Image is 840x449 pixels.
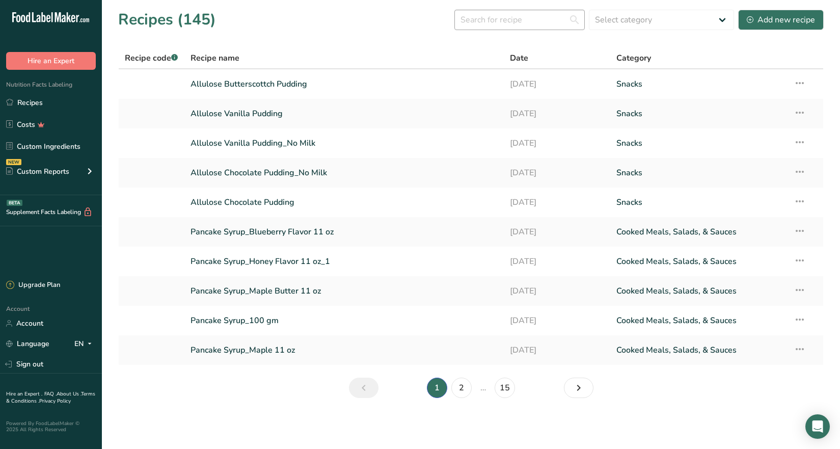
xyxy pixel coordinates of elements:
[191,52,239,64] span: Recipe name
[564,378,593,398] a: Next page
[6,166,69,177] div: Custom Reports
[44,390,57,398] a: FAQ .
[616,103,781,124] a: Snacks
[616,339,781,361] a: Cooked Meals, Salads, & Sauces
[616,162,781,183] a: Snacks
[191,73,498,95] a: Allulose Butterscottch Pudding
[39,398,71,405] a: Privacy Policy
[616,221,781,243] a: Cooked Meals, Salads, & Sauces
[510,103,604,124] a: [DATE]
[191,339,498,361] a: Pancake Syrup_Maple 11 oz
[616,73,781,95] a: Snacks
[6,390,42,398] a: Hire an Expert .
[191,162,498,183] a: Allulose Chocolate Pudding_No Milk
[510,280,604,302] a: [DATE]
[191,251,498,272] a: Pancake Syrup_Honey Flavor 11 oz_1
[57,390,81,398] a: About Us .
[510,73,604,95] a: [DATE]
[510,310,604,331] a: [DATE]
[191,192,498,213] a: Allulose Chocolate Pudding
[6,335,49,353] a: Language
[118,8,216,31] h1: Recipes (145)
[616,251,781,272] a: Cooked Meals, Salads, & Sauces
[6,420,96,433] div: Powered By FoodLabelMaker © 2025 All Rights Reserved
[6,159,21,165] div: NEW
[616,133,781,154] a: Snacks
[191,280,498,302] a: Pancake Syrup_Maple Butter 11 oz
[191,221,498,243] a: Pancake Syrup_Blueberry Flavor 11 oz
[349,378,378,398] a: Previous page
[191,310,498,331] a: Pancake Syrup_100 gm
[191,133,498,154] a: Allulose Vanilla Pudding_No Milk
[616,310,781,331] a: Cooked Meals, Salads, & Sauces
[7,200,22,206] div: BETA
[510,251,604,272] a: [DATE]
[454,10,585,30] input: Search for recipe
[495,378,515,398] a: Page 15.
[6,52,96,70] button: Hire an Expert
[125,52,178,64] span: Recipe code
[747,14,815,26] div: Add new recipe
[74,338,96,350] div: EN
[738,10,824,30] button: Add new recipe
[6,390,95,405] a: Terms & Conditions .
[510,133,604,154] a: [DATE]
[616,52,651,64] span: Category
[191,103,498,124] a: Allulose Vanilla Pudding
[510,162,604,183] a: [DATE]
[451,378,472,398] a: Page 2.
[616,280,781,302] a: Cooked Meals, Salads, & Sauces
[805,414,830,439] div: Open Intercom Messenger
[510,192,604,213] a: [DATE]
[6,280,60,290] div: Upgrade Plan
[616,192,781,213] a: Snacks
[510,221,604,243] a: [DATE]
[510,52,528,64] span: Date
[510,339,604,361] a: [DATE]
